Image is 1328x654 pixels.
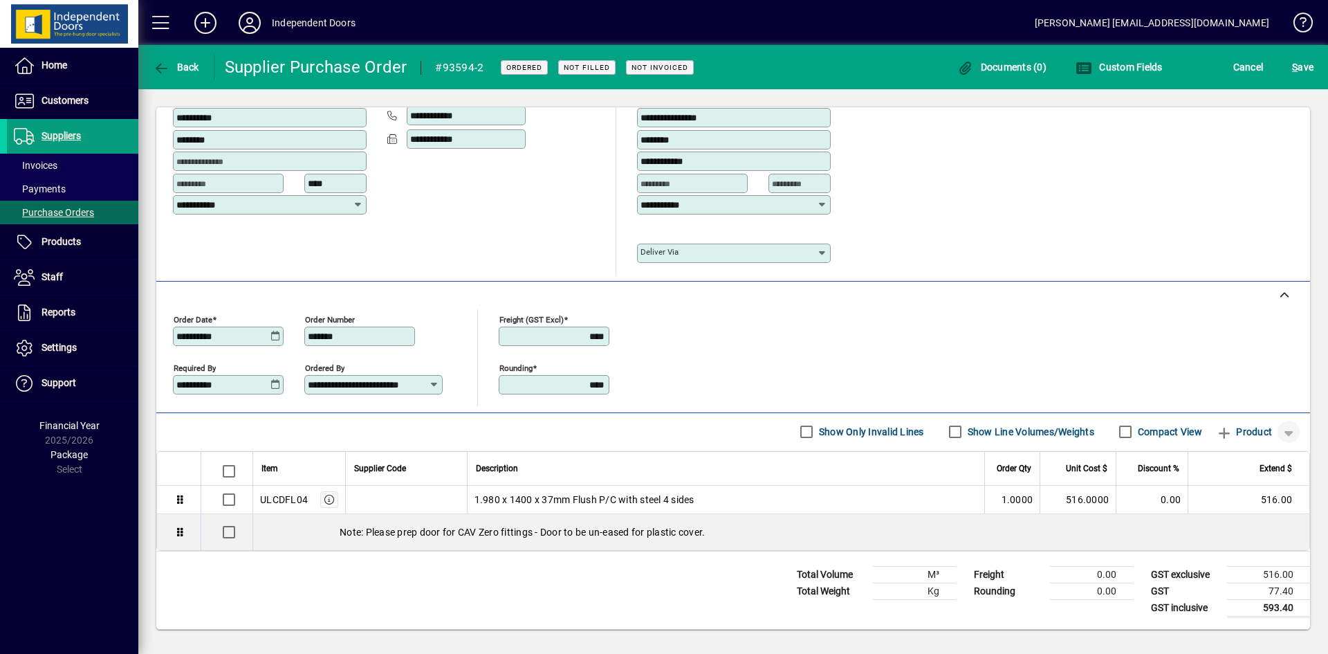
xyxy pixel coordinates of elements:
[41,95,89,106] span: Customers
[1292,62,1298,73] span: S
[1292,56,1313,78] span: ave
[1289,55,1317,80] button: Save
[7,201,138,224] a: Purchase Orders
[873,583,956,599] td: Kg
[14,207,94,218] span: Purchase Orders
[1230,55,1267,80] button: Cancel
[228,10,272,35] button: Profile
[476,461,518,476] span: Description
[7,296,138,330] a: Reports
[7,84,138,118] a: Customers
[957,62,1046,73] span: Documents (0)
[7,366,138,401] a: Support
[41,236,81,247] span: Products
[1227,599,1310,617] td: 593.40
[631,63,688,72] span: Not Invoiced
[41,271,63,282] span: Staff
[174,363,216,372] mat-label: Required by
[41,342,77,353] span: Settings
[305,314,355,324] mat-label: Order number
[1135,425,1202,439] label: Compact View
[1072,55,1166,80] button: Custom Fields
[41,60,67,71] span: Home
[41,307,75,318] span: Reports
[1216,421,1272,443] span: Product
[1144,566,1227,583] td: GST exclusive
[7,260,138,295] a: Staff
[7,177,138,201] a: Payments
[1076,62,1163,73] span: Custom Fields
[816,425,924,439] label: Show Only Invalid Lines
[499,314,564,324] mat-label: Freight (GST excl)
[1066,461,1107,476] span: Unit Cost $
[499,363,533,372] mat-label: Rounding
[1227,566,1310,583] td: 516.00
[984,486,1040,514] td: 1.0000
[564,63,610,72] span: Not Filled
[1144,583,1227,599] td: GST
[41,130,81,141] span: Suppliers
[790,566,873,583] td: Total Volume
[7,225,138,260] a: Products
[506,63,542,72] span: Ordered
[967,566,1050,583] td: Freight
[1233,56,1264,78] span: Cancel
[997,461,1031,476] span: Order Qty
[260,493,308,507] div: ULCDFL04
[138,55,214,80] app-page-header-button: Back
[953,55,1050,80] button: Documents (0)
[1188,486,1309,514] td: 516.00
[153,62,199,73] span: Back
[1116,486,1188,514] td: 0.00
[14,160,57,171] span: Invoices
[1144,599,1227,617] td: GST inclusive
[14,183,66,194] span: Payments
[174,314,212,324] mat-label: Order date
[305,363,344,372] mat-label: Ordered by
[967,583,1050,599] td: Rounding
[1035,12,1269,34] div: [PERSON_NAME] [EMAIL_ADDRESS][DOMAIN_NAME]
[354,461,406,476] span: Supplier Code
[1050,583,1133,599] td: 0.00
[474,493,694,507] span: 1.980 x 1400 x 37mm Flush P/C with steel 4 sides
[272,12,356,34] div: Independent Doors
[41,377,76,388] span: Support
[183,10,228,35] button: Add
[1040,486,1116,514] td: 516.0000
[225,56,407,78] div: Supplier Purchase Order
[149,55,203,80] button: Back
[7,331,138,365] a: Settings
[873,566,956,583] td: M³
[965,425,1094,439] label: Show Line Volumes/Weights
[1260,461,1292,476] span: Extend $
[39,420,100,431] span: Financial Year
[1209,419,1279,444] button: Product
[1227,583,1310,599] td: 77.40
[261,461,278,476] span: Item
[790,583,873,599] td: Total Weight
[7,154,138,177] a: Invoices
[1050,566,1133,583] td: 0.00
[7,48,138,83] a: Home
[1283,3,1311,48] a: Knowledge Base
[640,247,679,257] mat-label: Deliver via
[253,514,1309,550] div: Note: Please prep door for CAV Zero fittings - Door to be un-eased for plastic cover.
[435,57,483,79] div: #93594-2
[50,449,88,460] span: Package
[1138,461,1179,476] span: Discount %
